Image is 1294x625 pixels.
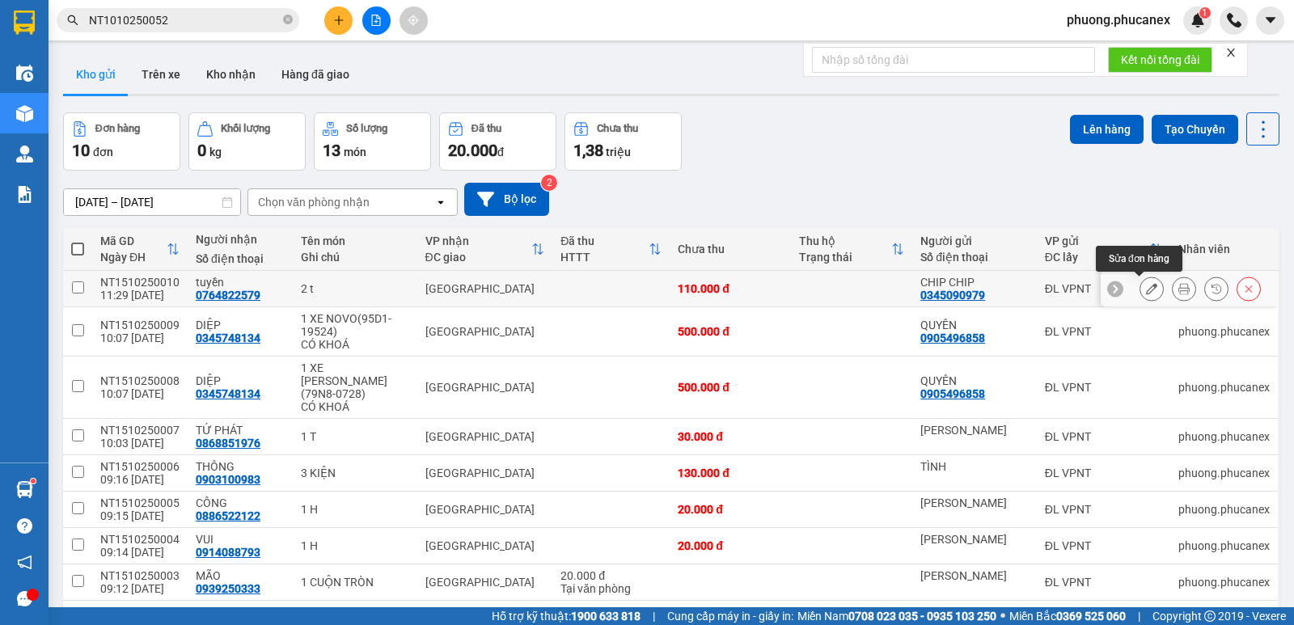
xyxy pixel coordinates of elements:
[301,312,409,338] div: 1 XE NOVO(95D1-19524)
[67,15,78,26] span: search
[370,15,382,26] span: file-add
[362,6,391,35] button: file-add
[196,509,260,522] div: 0886522122
[799,251,891,264] div: Trạng thái
[434,196,447,209] svg: open
[920,533,1029,546] div: QUỲNH HƯƠNG
[196,289,260,302] div: 0764822579
[301,503,409,516] div: 1 H
[16,65,33,82] img: warehouse-icon
[1204,610,1216,622] span: copyright
[100,276,180,289] div: NT1510250010
[920,319,1029,332] div: QUYÊN
[1178,467,1270,479] div: phuong.phucanex
[100,289,180,302] div: 11:29 [DATE]
[1178,243,1270,255] div: Nhân viên
[920,496,1029,509] div: QUỲNH HƯƠNG
[100,533,180,546] div: NT1510250004
[1140,277,1164,301] div: Sửa đơn hàng
[136,61,222,74] b: [DOMAIN_NAME]
[188,112,306,171] button: Khối lượng0kg
[196,473,260,486] div: 0903100983
[797,607,996,625] span: Miền Nam
[1045,503,1162,516] div: ĐL VPNT
[920,424,1029,437] div: HẢI VÂN
[920,251,1029,264] div: Số điện thoại
[100,251,167,264] div: Ngày ĐH
[196,437,260,450] div: 0868851976
[1045,282,1162,295] div: ĐL VPNT
[100,332,180,344] div: 10:07 [DATE]
[283,13,293,28] span: close-circle
[678,430,783,443] div: 30.000 đ
[1178,325,1270,338] div: phuong.phucanex
[565,112,682,171] button: Chưa thu1,38 triệu
[678,467,783,479] div: 130.000 đ
[258,194,370,210] div: Chọn văn phòng nhận
[560,582,662,595] div: Tại văn phòng
[541,175,557,191] sup: 2
[1178,539,1270,552] div: phuong.phucanex
[196,460,285,473] div: THÔNG
[196,424,285,437] div: TỨ PHÁT
[667,607,793,625] span: Cung cấp máy in - giấy in:
[1054,10,1183,30] span: phuong.phucanex
[678,243,783,255] div: Chưa thu
[552,228,670,271] th: Toggle SortBy
[301,606,409,619] div: 1 HS
[63,112,180,171] button: Đơn hàng10đơn
[678,325,783,338] div: 500.000 đ
[17,518,32,534] span: question-circle
[196,569,285,582] div: MÃO
[301,430,409,443] div: 1 T
[31,479,36,484] sup: 1
[1000,613,1005,619] span: ⚪️
[196,252,285,265] div: Số điện thoại
[100,582,180,595] div: 09:12 [DATE]
[492,607,641,625] span: Hỗ trợ kỹ thuật:
[301,467,409,479] div: 3 KIỆN
[571,610,641,623] strong: 1900 633 818
[1152,115,1238,144] button: Tạo Chuyến
[573,141,603,160] span: 1,38
[100,374,180,387] div: NT1510250008
[597,123,638,134] div: Chưa thu
[1178,576,1270,589] div: phuong.phucanex
[1138,607,1140,625] span: |
[64,189,240,215] input: Select a date range.
[920,460,1029,473] div: TÌNH
[196,233,285,246] div: Người nhận
[497,146,504,158] span: đ
[221,123,270,134] div: Khối lượng
[301,361,409,400] div: 1 XE ATTILA(79N8-0728)
[16,146,33,163] img: warehouse-icon
[197,141,206,160] span: 0
[1190,13,1205,27] img: icon-new-feature
[920,374,1029,387] div: QUYÊN
[344,146,366,158] span: món
[100,387,180,400] div: 10:07 [DATE]
[439,112,556,171] button: Đã thu20.000đ
[920,569,1029,582] div: QUỲNH HƯƠNG
[1178,430,1270,443] div: phuong.phucanex
[1227,13,1241,27] img: phone-icon
[196,387,260,400] div: 0345748134
[425,234,532,247] div: VP nhận
[425,503,545,516] div: [GEOGRAPHIC_DATA]
[16,105,33,122] img: warehouse-icon
[196,496,285,509] div: CÔNG
[425,282,545,295] div: [GEOGRAPHIC_DATA]
[425,467,545,479] div: [GEOGRAPHIC_DATA]
[1070,115,1144,144] button: Lên hàng
[1045,234,1149,247] div: VP gửi
[129,55,193,94] button: Trên xe
[196,582,260,595] div: 0939250333
[20,104,84,209] b: Phúc An Express
[99,23,160,99] b: Gửi khách hàng
[14,11,35,35] img: logo-vxr
[425,381,545,394] div: [GEOGRAPHIC_DATA]
[16,186,33,203] img: solution-icon
[89,11,280,29] input: Tìm tên, số ĐT hoặc mã đơn
[560,251,649,264] div: HTTT
[920,276,1029,289] div: CHIP CHIP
